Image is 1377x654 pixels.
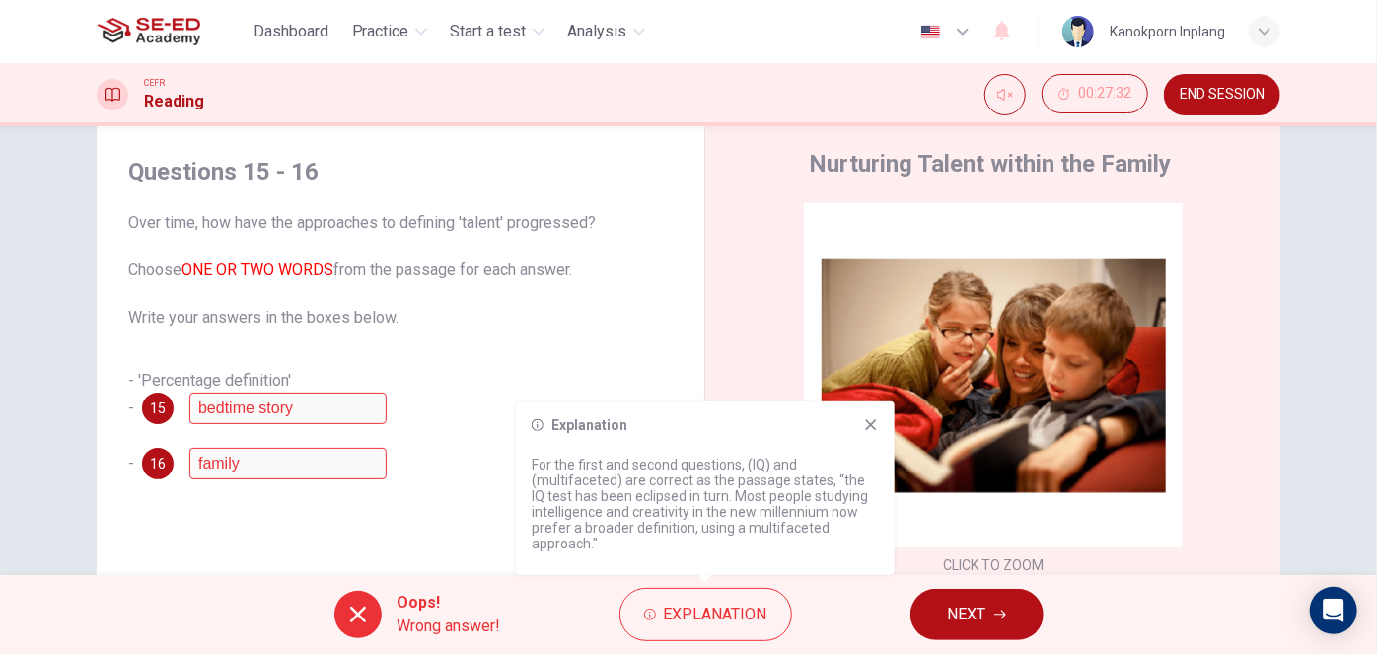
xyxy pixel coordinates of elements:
[128,371,291,417] span: - 'Percentage definition' -
[1042,74,1148,115] div: Hide
[398,591,501,615] span: Oops!
[451,20,527,43] span: Start a test
[1062,16,1094,47] img: Profile picture
[568,20,627,43] span: Analysis
[1078,86,1131,102] span: 00:27:32
[144,90,204,113] h1: Reading
[1110,20,1225,43] div: Kanokporn Inplang
[918,25,943,39] img: en
[150,401,166,415] span: 15
[1310,587,1357,634] div: Open Intercom Messenger
[551,417,627,433] h6: Explanation
[189,393,387,424] input: IQ; intelligence; IQ tests; IQ test;
[664,601,767,628] span: Explanation
[144,76,165,90] span: CEFR
[128,454,134,472] span: -
[532,457,879,551] p: For the first and second questions, (IQ) and (multifaceted) are correct as the passage states, “t...
[352,20,409,43] span: Practice
[128,211,673,329] span: Over time, how have the approaches to defining 'talent' progressed? Choose from the passage for e...
[189,448,387,479] input: multifaceted; multifaceted approach;
[181,260,333,279] font: ONE OR TWO WORDS
[948,601,986,628] span: NEXT
[398,615,501,638] span: Wrong answer!
[150,457,166,471] span: 16
[1180,87,1265,103] span: END SESSION
[810,148,1172,180] h4: Nurturing Talent within the Family
[984,74,1026,115] div: Unmute
[128,156,673,187] h4: Questions 15 - 16
[97,12,200,51] img: SE-ED Academy logo
[254,20,328,43] span: Dashboard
